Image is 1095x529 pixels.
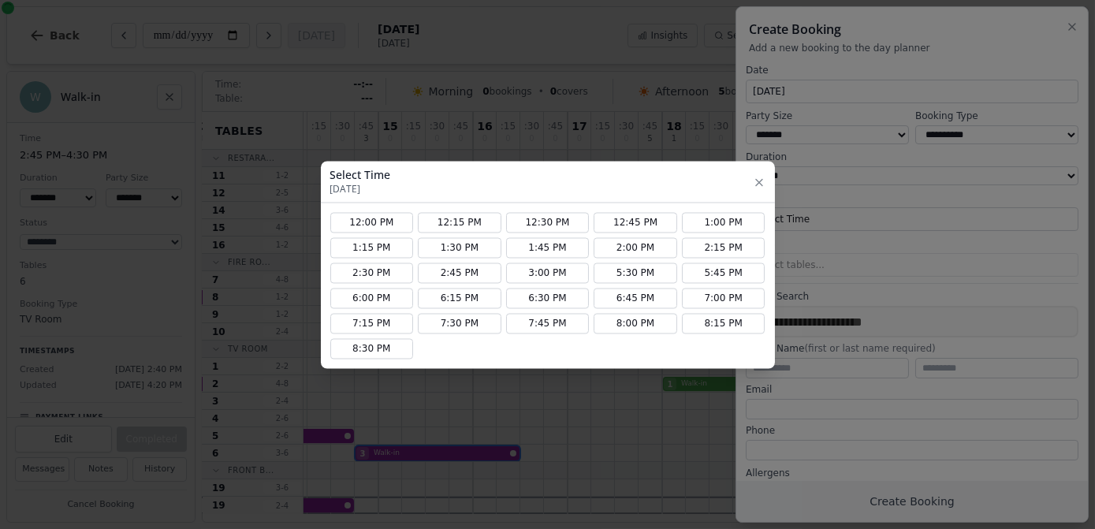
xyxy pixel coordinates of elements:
button: 6:45 PM [594,288,677,308]
button: 2:15 PM [682,237,765,258]
button: 1:30 PM [418,237,501,258]
button: 3:00 PM [506,263,590,283]
button: 6:15 PM [418,288,501,308]
button: 12:30 PM [506,212,590,233]
button: 7:30 PM [418,313,501,333]
p: [DATE] [330,183,391,196]
button: 2:30 PM [330,263,414,283]
button: 7:45 PM [506,313,590,333]
button: 6:00 PM [330,288,414,308]
button: 1:00 PM [682,212,765,233]
h3: Select Time [330,167,391,183]
button: 1:15 PM [330,237,414,258]
button: 2:45 PM [418,263,501,283]
button: 12:45 PM [594,212,677,233]
button: 8:30 PM [330,338,414,359]
button: 8:00 PM [594,313,677,333]
button: 8:15 PM [682,313,765,333]
button: 7:15 PM [330,313,414,333]
button: 12:15 PM [418,212,501,233]
button: 2:00 PM [594,237,677,258]
button: 5:30 PM [594,263,677,283]
button: 7:00 PM [682,288,765,308]
button: 1:45 PM [506,237,590,258]
button: 5:45 PM [682,263,765,283]
button: 6:30 PM [506,288,590,308]
button: 12:00 PM [330,212,414,233]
